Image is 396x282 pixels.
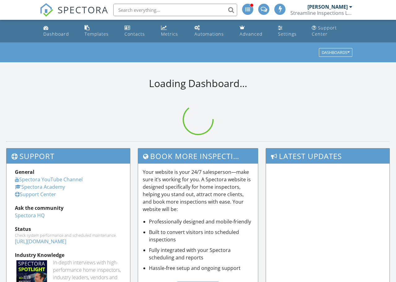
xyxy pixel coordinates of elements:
h3: Latest Updates [266,148,389,164]
h3: Support [7,148,130,164]
img: The Best Home Inspection Software - Spectora [40,3,53,17]
div: Industry Knowledge [15,251,122,259]
strong: General [15,169,34,175]
div: Dashboard [43,31,69,37]
a: SPECTORA [40,8,108,21]
p: Your website is your 24/7 salesperson—make sure it’s working for you. A Spectora website is desig... [143,168,253,213]
a: Automations (Advanced) [192,22,232,40]
h3: Book More Inspections [138,148,258,164]
li: Fully integrated with your Spectora scheduling and reports [149,246,253,261]
div: Support Center [312,25,337,37]
div: Check system performance and scheduled maintenance. [15,233,122,238]
a: Advanced [237,22,271,40]
a: Settings [276,22,304,40]
a: Contacts [122,22,154,40]
div: Templates [85,31,109,37]
li: Built to convert visitors into scheduled inspections [149,228,253,243]
li: Professionally designed and mobile-friendly [149,218,253,225]
div: Status [15,225,122,233]
div: [PERSON_NAME] [307,4,348,10]
a: Spectora Academy [15,183,65,190]
div: Ask the community [15,204,122,212]
span: SPECTORA [58,3,108,16]
div: Contacts [124,31,145,37]
div: Advanced [240,31,263,37]
button: Dashboards [319,48,352,57]
li: Hassle-free setup and ongoing support [149,264,253,272]
a: Support Center [309,22,355,40]
a: Dashboard [41,22,77,40]
div: Streamline Inspections LLC [290,10,352,16]
div: Metrics [161,31,178,37]
div: Automations [194,31,224,37]
a: Spectora HQ [15,212,45,219]
a: Spectora YouTube Channel [15,176,83,183]
div: Dashboards [322,51,350,55]
input: Search everything... [113,4,237,16]
a: Metrics [159,22,187,40]
div: Settings [278,31,297,37]
a: [URL][DOMAIN_NAME] [15,238,66,245]
a: Templates [82,22,117,40]
a: Support Center [15,191,56,198]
